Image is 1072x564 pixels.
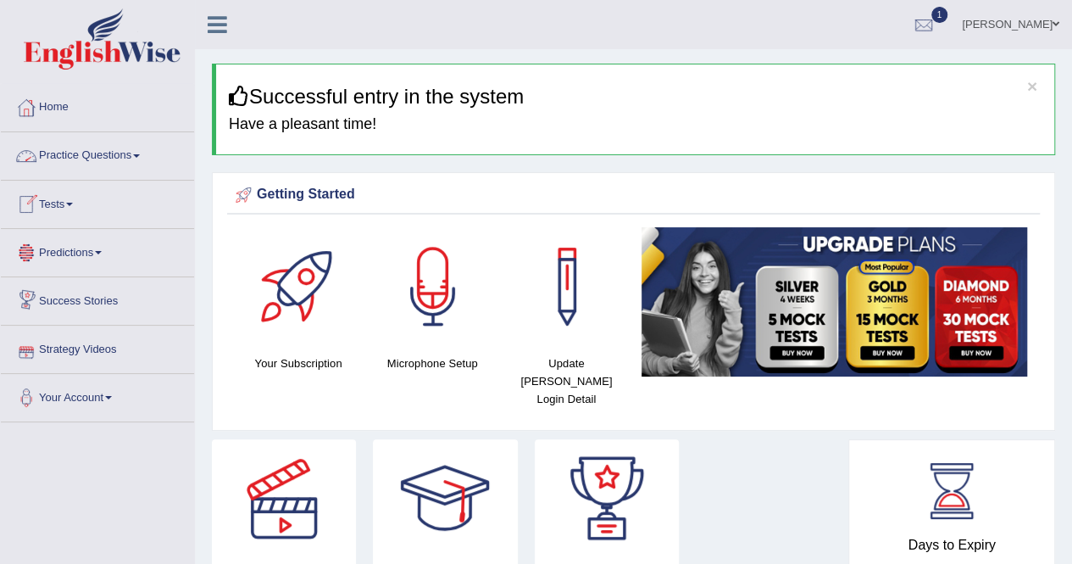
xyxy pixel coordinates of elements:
a: Success Stories [1,277,194,320]
a: Practice Questions [1,132,194,175]
h4: Have a pleasant time! [229,116,1041,133]
h4: Days to Expiry [868,538,1036,553]
img: small5.jpg [642,227,1027,377]
button: × [1027,77,1037,95]
h4: Update [PERSON_NAME] Login Detail [508,355,625,408]
h4: Microphone Setup [374,355,491,372]
a: Predictions [1,229,194,271]
span: 1 [931,7,948,23]
a: Your Account [1,374,194,416]
div: Getting Started [231,182,1036,208]
a: Strategy Videos [1,326,194,368]
h4: Your Subscription [240,355,357,372]
a: Tests [1,181,194,223]
h3: Successful entry in the system [229,86,1041,108]
a: Home [1,84,194,126]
